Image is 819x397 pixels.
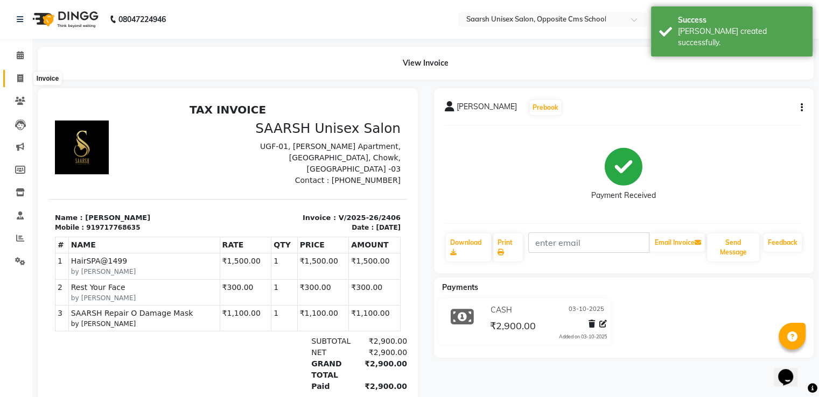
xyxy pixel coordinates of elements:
div: Date : [303,124,325,133]
div: Payment Received [591,190,656,201]
td: 1 [223,180,249,206]
td: 3 [7,207,20,232]
iframe: chat widget [774,354,808,386]
p: Name : [PERSON_NAME] [6,114,173,124]
button: Email Invoice [650,233,705,252]
button: Send Message [707,233,759,261]
td: ₹300.00 [300,180,352,206]
th: # [7,138,20,154]
td: ₹1,100.00 [171,207,223,232]
td: 1 [223,207,249,232]
span: Rest Your Face [23,183,169,194]
div: ₹2,900.00 [307,237,359,248]
td: ₹300.00 [249,180,300,206]
img: logo [27,4,101,34]
td: ₹300.00 [171,180,223,206]
span: ₹2,900.00 [489,320,535,335]
div: Invoice [34,72,61,85]
span: SAARSH Repair O Damage Mask [23,209,169,220]
b: 08047224946 [118,4,166,34]
a: Feedback [764,233,802,252]
h3: SAARSH Unisex Salon [186,22,352,38]
div: ₹2,900.00 [307,282,359,293]
small: by [PERSON_NAME] [23,194,169,204]
div: 919717768635 [38,124,92,133]
a: Print [493,233,523,261]
a: Download [446,233,492,261]
p: Contact : [PHONE_NUMBER] [186,76,352,87]
small: by [PERSON_NAME] [23,220,169,230]
span: 03-10-2025 [569,304,604,316]
td: 1 [7,154,20,180]
div: Success [678,15,804,26]
div: Paid [256,282,307,293]
p: Happy to serve you THE BEST! Do Visit Again [6,306,352,316]
small: by [PERSON_NAME] [23,168,169,178]
td: ₹1,100.00 [249,207,300,232]
h2: TAX INVOICE [6,4,352,17]
th: PRICE [249,138,300,154]
span: HairSPA@1499 [23,157,169,168]
th: NAME [20,138,171,154]
div: View Invoice [38,47,814,80]
div: SUBTOTAL [256,237,307,248]
th: AMOUNT [300,138,352,154]
div: [DATE] [327,124,352,133]
span: CASH [490,304,512,316]
div: ₹2,900.00 [307,259,359,282]
td: ₹1,500.00 [300,154,352,180]
th: RATE [171,138,223,154]
td: 2 [7,180,20,206]
div: ₹2,900.00 [307,248,359,259]
div: GRAND TOTAL [256,259,307,282]
button: Prebook [530,100,561,115]
input: enter email [528,232,649,253]
p: Invoice : V/2025-26/2406 [186,114,352,124]
div: NET [256,248,307,259]
td: ₹1,500.00 [249,154,300,180]
th: QTY [223,138,249,154]
td: 1 [223,154,249,180]
td: ₹1,500.00 [171,154,223,180]
p: UGF-01, [PERSON_NAME] Apartment, [GEOGRAPHIC_DATA], Chowk, [GEOGRAPHIC_DATA] -03 [186,42,352,76]
div: Bill created successfully. [678,26,804,48]
div: Mobile : [6,124,36,133]
span: [PERSON_NAME] [457,101,517,116]
td: ₹1,100.00 [300,207,352,232]
span: Payments [442,282,478,292]
div: Added on 03-10-2025 [559,333,607,341]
